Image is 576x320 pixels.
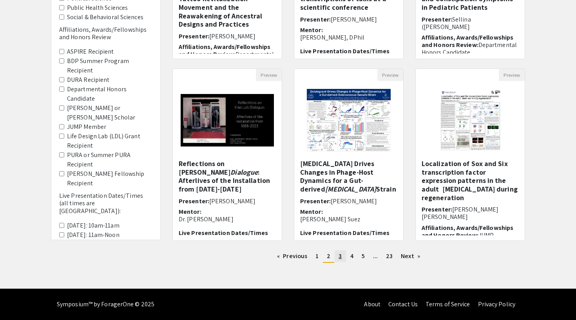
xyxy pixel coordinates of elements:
a: Terms of Service [426,300,470,308]
label: Social & Behavioral Sciences [67,13,143,22]
h6: Presenter: [422,16,519,31]
a: Next page [397,250,424,262]
span: 1 [315,252,319,260]
label: PURA or Summer PURA Recipient [67,150,152,169]
span: 2 [327,252,330,260]
div: Open Presentation <p><span style="background-color: transparent; color: rgb(0, 0, 0);">Reflection... [172,69,282,241]
label: Life Design Lab (LDL) Grant Recipient [67,132,152,150]
img: <p><strong style="background-color: transparent; color: rgb(0, 0, 0);">Localization of Sox and Si... [422,81,518,159]
label: Public Health Sciences [67,3,128,13]
p: [PERSON_NAME] Suez [300,215,397,223]
label: [DATE]: 10am-11am [67,221,120,230]
label: JUMP Member [67,122,106,132]
label: [PERSON_NAME] or [PERSON_NAME] Scholar [67,103,152,122]
span: Affiliations, Awards/Fellowships and Honors Review: [422,224,513,239]
h6: Presenter: [422,206,519,221]
div: Open Presentation <p><strong style="background-color: transparent; color: rgb(0, 0, 0);">Dolutegr... [294,69,404,241]
p: Dr. [PERSON_NAME] [179,215,276,223]
iframe: Chat [6,285,33,314]
label: ASPIRE Recipient [67,47,114,56]
img: <p><strong style="background-color: transparent; color: rgb(0, 0, 0);">Dolutegravir Drives Change... [299,81,398,159]
h5: Localization of Sox and Six transcription factor expression patterns in the adult [MEDICAL_DATA] ... [422,159,519,202]
label: Departmental Honors Candidate [67,85,152,103]
span: Mentor: [300,26,323,34]
h6: Presenter: [300,16,397,23]
button: Preview [256,69,282,81]
a: About [364,300,380,308]
h6: Affiliations, Awards/Fellowships and Honors Review [59,26,152,41]
span: Affiliations, Awards/Fellowships and Honors Review: [422,33,513,49]
div: Open Presentation <p><strong style="background-color: transparent; color: rgb(0, 0, 0);">Localiza... [415,69,525,241]
span: Departmental Honors Candidate [422,41,517,56]
h6: Presenter: [300,197,397,205]
p: [PERSON_NAME], DPhil [300,34,397,41]
span: 4 [350,252,353,260]
em: [MEDICAL_DATA] [325,184,376,193]
span: ... [373,252,378,260]
span: [PERSON_NAME] [331,197,377,205]
span: Sellina ([PERSON_NAME] [422,15,471,31]
span: 23 [386,252,393,260]
h6: Presenter: [179,197,276,205]
a: Contact Us [388,300,418,308]
span: Live Presentation Dates/Times (all times are [GEOGRAPHIC_DATA]):: [300,229,389,252]
label: DURA Recipient [67,75,109,85]
h5: [MEDICAL_DATA] Drives Changes in Phage-Host Dynamics for a Gut-derived Strain [300,159,397,193]
span: [PERSON_NAME] [331,15,377,24]
em: Dialogue [230,168,258,177]
a: Privacy Policy [478,300,515,308]
span: 3 [339,252,342,260]
div: Symposium™ by ForagerOne © 2025 [57,289,154,320]
label: BDP Summer Program Recipient [67,56,152,75]
h5: Reflections on [PERSON_NAME] : Afterlives of the Installation from [DATE]-[DATE] [179,159,276,193]
a: Previous page [273,250,311,262]
label: [DATE]: 1pm-2pm [67,240,115,249]
span: Mentor: [179,208,201,216]
span: Live Presentation Dates/Times (all times are [GEOGRAPHIC_DATA]):: [179,229,268,252]
ul: Pagination [172,250,525,263]
label: [PERSON_NAME] Fellowship Recipient [67,169,152,188]
span: Affiliations, Awards/Fellowships and Honors Review: [179,43,270,58]
span: [PERSON_NAME] [PERSON_NAME] [422,205,498,221]
span: [PERSON_NAME] [209,32,255,40]
span: [PERSON_NAME] [209,197,255,205]
button: Preview [377,69,403,81]
span: 5 [362,252,365,260]
button: Preview [499,69,525,81]
span: Mentor: [300,208,323,216]
span: Live Presentation Dates/Times (all times are [GEOGRAPHIC_DATA]):: [300,47,389,70]
img: <p><span style="background-color: transparent; color: rgb(0, 0, 0);">Reflections on Xiao Lu’s </s... [173,86,282,154]
label: [DATE]: 11am-Noon [67,230,120,240]
h6: Live Presentation Dates/Times (all times are [GEOGRAPHIC_DATA]): [59,192,152,215]
h6: Presenter: [179,33,276,40]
